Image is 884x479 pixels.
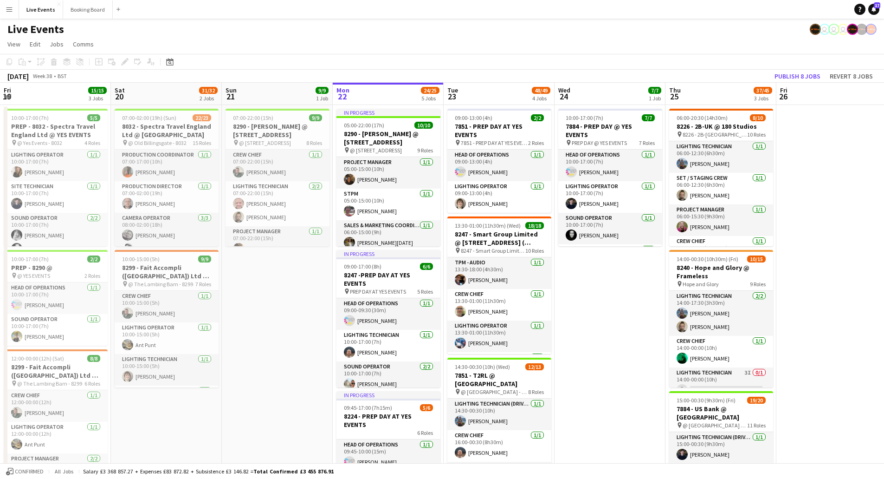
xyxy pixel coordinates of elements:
[199,87,218,94] span: 31/32
[525,222,544,229] span: 18/18
[447,109,551,213] div: 09:00-13:00 (4h)2/27851 - PREP DAY AT YES EVENTS 7851 - PREP DAY AT YES EVENTS2 RolesHead of Oper...
[847,24,858,35] app-user-avatar: Production Managers
[336,109,440,116] div: In progress
[115,109,219,246] div: 07:00-02:00 (19h) (Sun)22/238032 - Spectra Travel England Ltd @ [GEOGRAPHIC_DATA] @ Old Billingsg...
[344,122,384,129] span: 05:00-22:00 (17h)
[642,114,655,121] span: 7/7
[306,139,322,146] span: 8 Roles
[558,109,662,246] div: 10:00-17:00 (7h)7/77884 - PREP DAY @ YES EVENTS PREP DAY @ YES EVENTS7 RolesHead of Operations1/1...
[4,422,108,453] app-card-role: Lighting Operator1/112:00-00:00 (12h)Ant Punt
[336,86,349,94] span: Mon
[336,440,440,471] app-card-role: Head of Operations1/109:45-10:00 (15m)[PERSON_NAME]
[4,109,108,246] app-job-card: 10:00-17:00 (7h)5/5PREP - 8032 - Spectra Travel England Ltd @ YES EVENTS @ Yes Events - 80324 Rol...
[84,380,100,387] span: 6 Roles
[447,230,551,247] h3: 8247 - Smart Group Limited @ [STREET_ADDRESS] ( Formerly Freemasons' Hall)
[4,250,108,346] div: 10:00-17:00 (7h)2/2PREP - 8290 @ @ YES EVENTS2 RolesHead of Operations1/110:00-17:00 (7h)[PERSON_...
[838,24,849,35] app-user-avatar: Technical Department
[417,147,433,154] span: 9 Roles
[344,404,392,411] span: 09:45-17:00 (7h15m)
[63,0,113,19] button: Booking Board
[677,256,738,262] span: 14:00-00:30 (10h30m) (Fri)
[89,95,106,102] div: 3 Jobs
[461,388,528,395] span: @ [GEOGRAPHIC_DATA] - 7851
[226,150,329,181] app-card-role: Crew Chief1/107:00-22:00 (15h)[PERSON_NAME]
[677,397,736,404] span: 15:00-00:30 (9h30m) (Fri)
[113,91,125,102] span: 20
[417,288,433,295] span: 5 Roles
[447,371,551,388] h3: 7851 - T2RL @ [GEOGRAPHIC_DATA]
[455,114,492,121] span: 09:00-13:00 (4h)
[525,363,544,370] span: 12/13
[31,72,54,79] span: Week 38
[639,139,655,146] span: 7 Roles
[447,257,551,289] app-card-role: TPM - AUDIO1/113:30-18:00 (4h30m)[PERSON_NAME]
[557,91,570,102] span: 24
[19,0,63,19] button: Live Events
[4,314,108,346] app-card-role: Sound Operator1/110:00-17:00 (7h)[PERSON_NAME]
[128,139,187,146] span: @ Old Billingsgate - 8032
[73,40,94,48] span: Comms
[558,150,662,181] app-card-role: Head of Operations1/110:00-17:00 (7h)[PERSON_NAME]
[4,150,108,181] app-card-role: Lighting Operator1/110:00-17:00 (7h)[PERSON_NAME]
[115,86,125,94] span: Sat
[447,181,551,213] app-card-role: Lighting Operator1/109:00-13:00 (4h)[PERSON_NAME]
[7,72,29,81] div: [DATE]
[115,250,219,387] app-job-card: 10:00-15:00 (5h)9/98299 - Fait Accompli ([GEOGRAPHIC_DATA]) Ltd @ [GEOGRAPHIC_DATA] @ The Lambing...
[336,189,440,220] app-card-role: STPM1/105:00-15:00 (10h)[PERSON_NAME]
[447,430,551,462] app-card-role: Crew Chief1/116:00-00:30 (8h30m)[PERSON_NAME]
[84,272,100,279] span: 2 Roles
[7,22,64,36] h1: Live Events
[447,150,551,181] app-card-role: Head of Operations1/109:00-13:00 (4h)[PERSON_NAME]
[747,256,766,262] span: 10/15
[17,139,62,146] span: @ Yes Events - 8032
[455,363,510,370] span: 14:30-00:30 (10h) (Wed)
[446,91,458,102] span: 23
[128,281,193,288] span: @ The Lambing Barn - 8299
[17,272,50,279] span: @ YES EVENTS
[868,4,879,15] a: 17
[200,95,217,102] div: 2 Jobs
[350,288,406,295] span: PREP DAY AT YES EVENTS
[344,263,381,270] span: 09:00-17:00 (8h)
[4,263,108,272] h3: PREP - 8290 @
[810,24,821,35] app-user-avatar: Production Managers
[253,468,334,475] span: Total Confirmed £3 455 876.91
[226,109,329,246] app-job-card: 07:00-22:00 (15h)9/98290 - [PERSON_NAME] @ [STREET_ADDRESS] @ [STREET_ADDRESS]8 RolesCrew Chief1/...
[336,412,440,429] h3: 8224 - PREP DAY AT YES EVENTS
[198,256,211,262] span: 9/9
[668,91,681,102] span: 25
[414,122,433,129] span: 10/10
[447,352,551,424] app-card-role: Lighting Technician4/4
[669,405,773,421] h3: 7884 - US Bank @ [GEOGRAPHIC_DATA]
[558,86,570,94] span: Wed
[87,114,100,121] span: 5/5
[2,91,11,102] span: 19
[754,87,772,94] span: 37/45
[84,139,100,146] span: 4 Roles
[558,181,662,213] app-card-role: Lighting Operator1/110:00-17:00 (7h)[PERSON_NAME]
[336,271,440,288] h3: 8247 -PREP DAY AT YES EVENTS
[193,114,211,121] span: 22/23
[115,263,219,280] h3: 8299 - Fait Accompli ([GEOGRAPHIC_DATA]) Ltd @ [GEOGRAPHIC_DATA]
[46,38,67,50] a: Jobs
[4,282,108,314] app-card-role: Head of Operations1/110:00-17:00 (7h)[PERSON_NAME]
[26,38,44,50] a: Edit
[336,109,440,246] div: In progress05:00-22:00 (17h)10/108290 - [PERSON_NAME] @ [STREET_ADDRESS] @ [STREET_ADDRESS]9 Role...
[122,256,160,262] span: 10:00-15:00 (5h)
[455,222,521,229] span: 13:30-01:00 (11h30m) (Wed)
[558,213,662,244] app-card-role: Sound Operator1/110:00-17:00 (7h)[PERSON_NAME]
[747,131,766,138] span: 10 Roles
[750,114,766,121] span: 8/10
[754,95,772,102] div: 3 Jobs
[336,298,440,330] app-card-role: Head of Operations1/109:00-09:30 (30m)[PERSON_NAME]
[683,131,747,138] span: 8226 - 2B-[GEOGRAPHIC_DATA]
[420,404,433,411] span: 5/6
[447,217,551,354] div: 13:30-01:00 (11h30m) (Wed)18/188247 - Smart Group Limited @ [STREET_ADDRESS] ( Formerly Freemason...
[226,226,329,258] app-card-role: Project Manager1/107:00-22:00 (15h)[PERSON_NAME]
[531,114,544,121] span: 2/2
[336,250,440,387] div: In progress09:00-17:00 (8h)6/68247 -PREP DAY AT YES EVENTS PREP DAY AT YES EVENTS5 RolesHead of O...
[226,122,329,139] h3: 8290 - [PERSON_NAME] @ [STREET_ADDRESS]
[747,397,766,404] span: 19/20
[115,386,219,431] app-card-role: Project Manager2/2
